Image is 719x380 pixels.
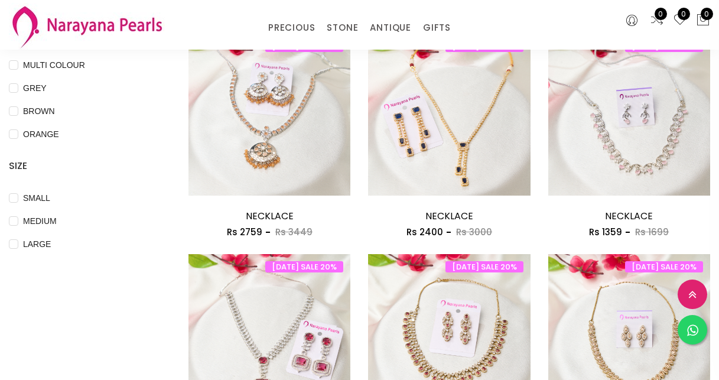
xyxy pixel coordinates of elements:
[625,261,703,272] span: [DATE] SALE 20%
[9,159,153,173] h4: SIZE
[265,261,343,272] span: [DATE] SALE 20%
[406,226,443,238] span: Rs 2400
[18,82,51,95] span: GREY
[650,13,664,28] a: 0
[327,19,358,37] a: STONE
[18,128,64,141] span: ORANGE
[456,226,492,238] span: Rs 3000
[678,8,690,20] span: 0
[18,191,55,204] span: SMALL
[268,19,315,37] a: PRECIOUS
[605,209,653,223] a: NECKLACE
[246,209,294,223] a: NECKLACE
[227,226,262,238] span: Rs 2759
[701,8,713,20] span: 0
[18,59,90,72] span: MULTI COLOUR
[275,226,313,238] span: Rs 3449
[423,19,451,37] a: GIFTS
[673,13,687,28] a: 0
[370,19,411,37] a: ANTIQUE
[18,215,61,228] span: MEDIUM
[18,238,56,251] span: LARGE
[655,8,667,20] span: 0
[445,261,523,272] span: [DATE] SALE 20%
[635,226,669,238] span: Rs 1699
[425,209,473,223] a: NECKLACE
[589,226,622,238] span: Rs 1359
[696,13,710,28] button: 0
[18,105,60,118] span: BROWN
